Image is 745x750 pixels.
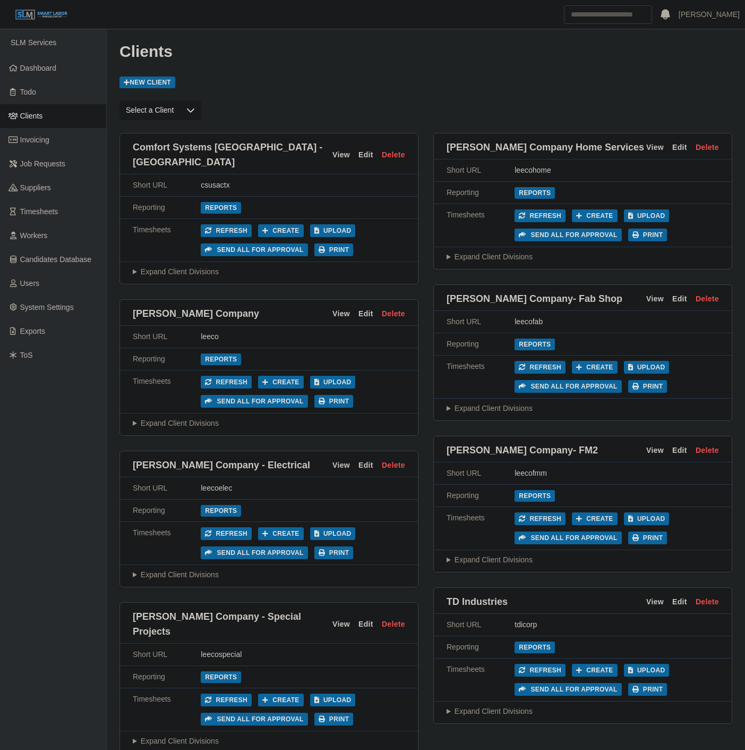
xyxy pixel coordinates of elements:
div: Short URL [447,316,515,327]
a: Delete [382,149,405,161]
h1: Clients [119,42,732,61]
summary: Expand Client Divisions [447,554,719,566]
span: [PERSON_NAME] Company Home Services [447,140,644,155]
span: [PERSON_NAME] Company- FM2 [447,443,598,458]
button: Refresh [515,361,566,374]
button: Print [628,380,667,393]
button: Refresh [515,512,566,525]
button: Upload [624,664,670,677]
button: Send all for approval [201,395,307,408]
button: Send all for approval [201,546,307,559]
summary: Expand Client Divisions [133,418,405,429]
div: tdicorp [515,619,719,630]
button: Refresh [201,527,252,540]
button: Print [314,713,354,726]
summary: Expand Client Divisions [447,403,719,414]
button: Print [314,546,354,559]
span: Timesheets [20,207,58,216]
button: Send all for approval [515,229,621,241]
div: Timesheets [133,376,201,408]
span: Job Requests [20,159,66,168]
div: Short URL [133,649,201,660]
summary: Expand Client Divisions [447,706,719,717]
button: Create [572,361,618,374]
span: Candidates Database [20,255,92,264]
button: Send all for approval [201,243,307,256]
input: Search [564,5,652,24]
div: Reporting [447,339,515,350]
span: [PERSON_NAME] Company [133,306,259,321]
a: Reports [201,505,241,517]
summary: Expand Client Divisions [133,266,405,277]
a: Delete [382,308,405,319]
div: csusactx [201,180,405,191]
a: View [646,445,664,456]
a: Delete [382,460,405,471]
button: Send all for approval [201,713,307,726]
div: Reporting [133,202,201,213]
button: Refresh [515,664,566,677]
a: Delete [696,293,719,305]
button: Upload [624,361,670,374]
div: Reporting [447,490,515,501]
span: Suppliers [20,183,51,192]
div: Timesheets [133,527,201,559]
a: View [332,460,350,471]
button: Upload [310,694,356,706]
a: Edit [672,293,687,305]
button: Create [258,224,304,237]
div: Reporting [447,642,515,653]
button: Print [628,229,667,241]
button: Create [258,376,304,389]
button: Upload [310,376,356,389]
span: Todo [20,88,36,96]
button: Refresh [201,224,252,237]
a: View [332,149,350,161]
a: Delete [696,596,719,608]
button: Upload [624,209,670,222]
button: Create [572,512,618,525]
a: [PERSON_NAME] [679,9,740,20]
a: Edit [358,308,373,319]
button: Create [572,664,618,677]
span: Workers [20,231,48,240]
a: Delete [696,445,719,456]
a: Delete [696,142,719,153]
button: Print [314,395,354,408]
span: System Settings [20,303,74,311]
div: Reporting [133,671,201,682]
div: Short URL [133,483,201,494]
button: Upload [624,512,670,525]
a: Reports [515,490,555,502]
a: View [646,142,664,153]
span: ToS [20,351,33,359]
summary: Expand Client Divisions [133,736,405,747]
div: leecofab [515,316,719,327]
span: Select a Client [119,100,180,120]
button: Create [258,694,304,706]
span: SLM Services [11,38,56,47]
span: Comfort Systems [GEOGRAPHIC_DATA] - [GEOGRAPHIC_DATA] [133,140,332,170]
a: Edit [672,596,687,608]
a: View [332,619,350,630]
button: Send all for approval [515,683,621,696]
div: Timesheets [447,361,515,393]
div: Reporting [133,353,201,365]
a: Reports [201,671,241,683]
span: TD Industries [447,594,508,609]
button: Print [314,243,354,256]
div: Timesheets [133,694,201,726]
a: Reports [201,353,241,365]
span: Invoicing [20,136,49,144]
div: Short URL [133,180,201,191]
div: leecohome [515,165,719,176]
a: Reports [515,339,555,350]
span: [PERSON_NAME] Company- Fab Shop [447,291,622,306]
a: View [646,293,664,305]
a: New Client [119,77,175,88]
div: Reporting [133,505,201,516]
div: Short URL [447,165,515,176]
a: Edit [672,445,687,456]
summary: Expand Client Divisions [133,569,405,580]
button: Send all for approval [515,532,621,544]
